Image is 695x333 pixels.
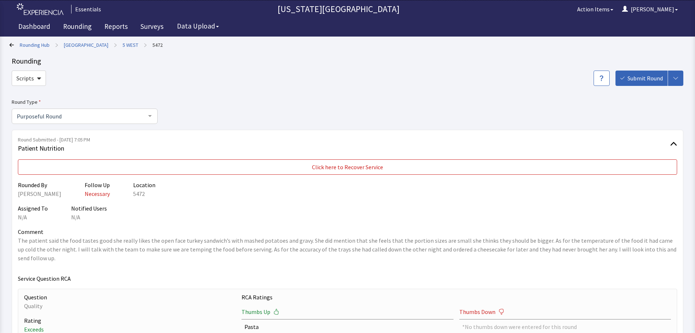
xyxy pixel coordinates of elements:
[242,307,270,316] span: Thumbs Up
[312,163,383,171] span: Click here to Recover Service
[58,18,97,37] a: Rounding
[18,213,48,222] div: N/A
[18,143,670,154] span: Patient Nutrition
[24,302,42,310] span: Quality
[123,41,138,49] a: 5 WEST
[18,181,61,189] p: Rounded By
[135,18,169,37] a: Surveys
[144,38,147,52] span: >
[20,41,50,49] a: Rounding Hub
[55,38,58,52] span: >
[133,189,155,198] div: 5472
[71,204,107,213] p: Notified Users
[85,181,110,189] p: Follow Up
[71,5,101,14] div: Essentials
[462,322,668,331] div: *No thumbs down were entered for this round
[18,236,677,262] p: The patient said the food tastes good she really likes the open face turkey sandwich’s with mashe...
[64,41,108,49] a: [GEOGRAPHIC_DATA]
[12,98,158,106] label: Round Type
[618,2,682,16] button: [PERSON_NAME]
[18,204,48,213] p: Assigned To
[12,56,683,66] div: Rounding
[13,18,56,37] a: Dashboard
[18,136,670,143] span: Round Submitted - [DATE] 7:05 PM
[71,213,107,222] div: N/A
[99,18,133,37] a: Reports
[615,71,668,86] button: Submit Round
[18,189,61,198] div: [PERSON_NAME]
[173,19,223,33] button: Data Upload
[24,293,236,302] p: Question
[18,274,677,283] p: Service Question RCA
[628,74,663,83] span: Submit Round
[114,38,117,52] span: >
[459,307,495,316] span: Thumbs Down
[242,293,671,302] p: RCA Ratings
[18,227,677,236] p: Comment
[133,181,155,189] p: Location
[24,316,236,325] p: Rating
[24,326,44,333] span: Exceeds
[152,41,163,49] a: 5472
[12,71,46,86] button: Scripts
[85,189,110,198] p: Necessary
[15,112,143,120] span: Purposeful Round
[18,159,677,175] button: Click here to Recover Service
[16,74,34,83] span: Scripts
[244,322,450,331] div: Pasta
[104,3,573,15] p: [US_STATE][GEOGRAPHIC_DATA]
[17,3,63,15] img: experiencia_logo.png
[573,2,618,16] button: Action Items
